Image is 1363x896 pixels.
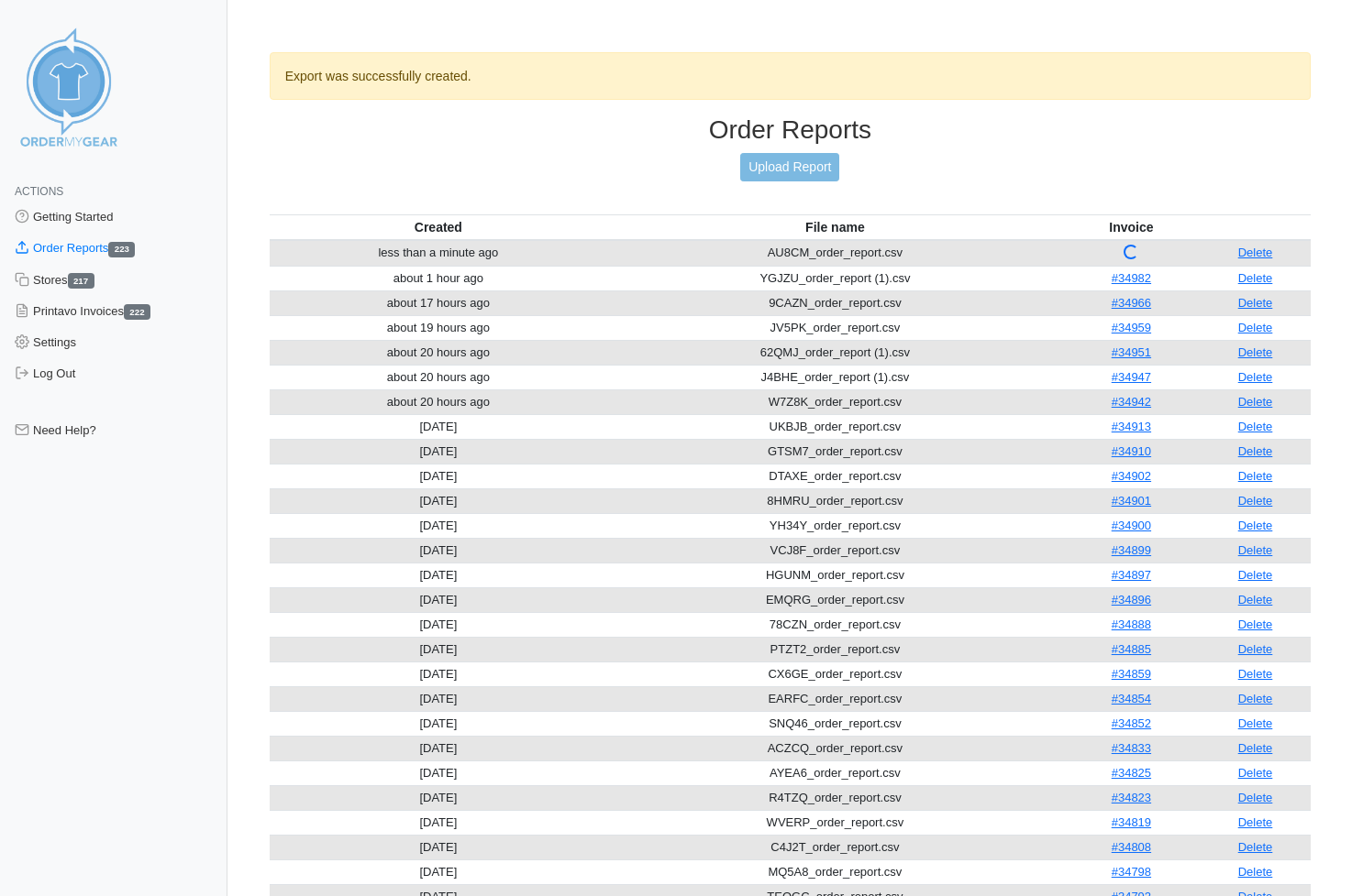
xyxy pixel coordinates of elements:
[270,661,607,686] td: [DATE]
[607,661,1063,686] td: CX6GE_order_report.csv
[270,464,607,488] td: [DATE]
[270,637,607,661] td: [DATE]
[1112,345,1151,359] a: #34951
[1112,469,1151,483] a: #34902
[1112,766,1151,780] a: #34825
[1112,395,1151,409] a: #34942
[270,835,607,859] td: [DATE]
[607,340,1063,365] td: 62QMJ_order_report (1).csv
[607,563,1063,587] td: HGUNM_order_report.csv
[1238,271,1273,285] a: Delete
[270,686,607,711] td: [DATE]
[1238,469,1273,483] a: Delete
[1238,543,1273,557] a: Delete
[1238,815,1273,829] a: Delete
[607,810,1063,835] td: WVERP_order_report.csv
[270,115,1311,146] h3: Order Reports
[607,488,1063,513] td: 8HMRU_order_report.csv
[270,859,607,884] td: [DATE]
[1112,716,1151,730] a: #34852
[607,414,1063,439] td: UKBJB_order_report.csv
[1112,420,1151,433] a: #34913
[1238,321,1273,334] a: Delete
[1112,296,1151,310] a: #34966
[1112,444,1151,458] a: #34910
[607,686,1063,711] td: EARFC_order_report.csv
[1112,791,1151,804] a: #34823
[607,389,1063,414] td: W7Z8K_order_report.csv
[270,785,607,810] td: [DATE]
[1238,716,1273,730] a: Delete
[1238,642,1273,656] a: Delete
[1238,617,1273,631] a: Delete
[270,612,607,637] td: [DATE]
[1238,593,1273,606] a: Delete
[1238,395,1273,409] a: Delete
[1112,593,1151,606] a: #34896
[607,240,1063,267] td: AU8CM_order_report.csv
[1112,321,1151,334] a: #34959
[607,464,1063,488] td: DTAXE_order_report.csv
[607,835,1063,859] td: C4J2T_order_report.csv
[1112,617,1151,631] a: #34888
[270,365,607,389] td: about 20 hours ago
[270,340,607,365] td: about 20 hours ago
[607,785,1063,810] td: R4TZQ_order_report.csv
[607,214,1063,240] th: File name
[270,290,607,315] td: about 17 hours ago
[1238,420,1273,433] a: Delete
[1112,271,1151,285] a: #34982
[1112,568,1151,582] a: #34897
[1112,741,1151,755] a: #34833
[68,273,94,289] span: 217
[607,266,1063,290] td: YGJZU_order_report (1).csv
[270,488,607,513] td: [DATE]
[607,711,1063,736] td: SNQ46_order_report.csv
[270,810,607,835] td: [DATE]
[1112,494,1151,508] a: #34901
[740,153,839,181] a: Upload Report
[1238,568,1273,582] a: Delete
[1238,246,1273,259] a: Delete
[270,711,607,736] td: [DATE]
[1112,543,1151,557] a: #34899
[270,760,607,785] td: [DATE]
[108,242,135,257] span: 223
[270,214,607,240] th: Created
[607,315,1063,340] td: JV5PK_order_report.csv
[1238,519,1273,532] a: Delete
[607,612,1063,637] td: 78CZN_order_report.csv
[1238,692,1273,705] a: Delete
[607,365,1063,389] td: J4BHE_order_report (1).csv
[270,315,607,340] td: about 19 hours ago
[1238,345,1273,359] a: Delete
[607,587,1063,612] td: EMQRG_order_report.csv
[270,266,607,290] td: about 1 hour ago
[270,513,607,538] td: [DATE]
[270,587,607,612] td: [DATE]
[1238,741,1273,755] a: Delete
[1112,519,1151,532] a: #34900
[607,859,1063,884] td: MQ5A8_order_report.csv
[1112,840,1151,854] a: #34808
[1112,815,1151,829] a: #34819
[607,637,1063,661] td: PTZT2_order_report.csv
[1238,444,1273,458] a: Delete
[1238,667,1273,681] a: Delete
[270,563,607,587] td: [DATE]
[270,389,607,414] td: about 20 hours ago
[270,439,607,464] td: [DATE]
[270,538,607,563] td: [DATE]
[270,52,1311,100] div: Export was successfully created.
[270,414,607,439] td: [DATE]
[1238,791,1273,804] a: Delete
[1238,296,1273,310] a: Delete
[607,736,1063,760] td: ACZCQ_order_report.csv
[1238,370,1273,384] a: Delete
[1112,865,1151,879] a: #34798
[607,513,1063,538] td: YH34Y_order_report.csv
[1238,840,1273,854] a: Delete
[270,240,607,267] td: less than a minute ago
[607,538,1063,563] td: VCJ8F_order_report.csv
[270,736,607,760] td: [DATE]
